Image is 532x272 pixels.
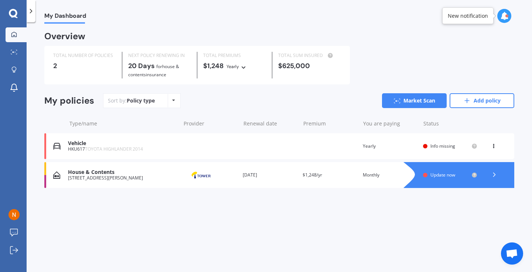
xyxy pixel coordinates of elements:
[85,146,143,152] span: TOYOTA HIGHLANDER 2014
[243,171,297,179] div: [DATE]
[363,120,417,127] div: You are paying
[363,171,417,179] div: Monthly
[68,175,177,181] div: [STREET_ADDRESS][PERSON_NAME]
[108,97,155,104] div: Sort by:
[430,143,455,149] span: Info missing
[68,147,177,152] div: HKU617
[303,120,357,127] div: Premium
[363,142,417,150] div: Yearly
[423,120,477,127] div: Status
[382,93,447,108] a: Market Scan
[183,168,219,182] img: Tower
[278,52,341,59] div: TOTAL SUM INSURED
[226,63,239,70] div: Yearly
[128,61,155,70] b: 20 Days
[450,93,514,108] a: Add policy
[203,52,266,59] div: TOTAL PREMIUMS
[448,12,488,20] div: New notification
[243,120,297,127] div: Renewal date
[69,120,178,127] div: Type/name
[44,95,94,106] div: My policies
[44,12,86,22] span: My Dashboard
[203,62,266,70] div: $1,248
[53,62,116,70] div: 2
[430,172,455,178] span: Update now
[68,140,177,147] div: Vehicle
[68,169,177,175] div: House & Contents
[53,171,60,179] img: House & Contents
[8,209,20,220] img: ACg8ocIXcdFnPjKVlST0Giv61df3L2X8Rnsq44_G5RieWPqb5R39rw=s96-c
[501,242,523,265] a: Open chat
[127,97,155,104] div: Policy type
[128,52,191,59] div: NEXT POLICY RENEWING IN
[278,62,341,70] div: $625,000
[184,120,238,127] div: Provider
[44,33,85,40] div: Overview
[53,52,116,59] div: TOTAL NUMBER OF POLICIES
[53,142,61,150] img: Vehicle
[303,172,322,178] span: $1,248/yr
